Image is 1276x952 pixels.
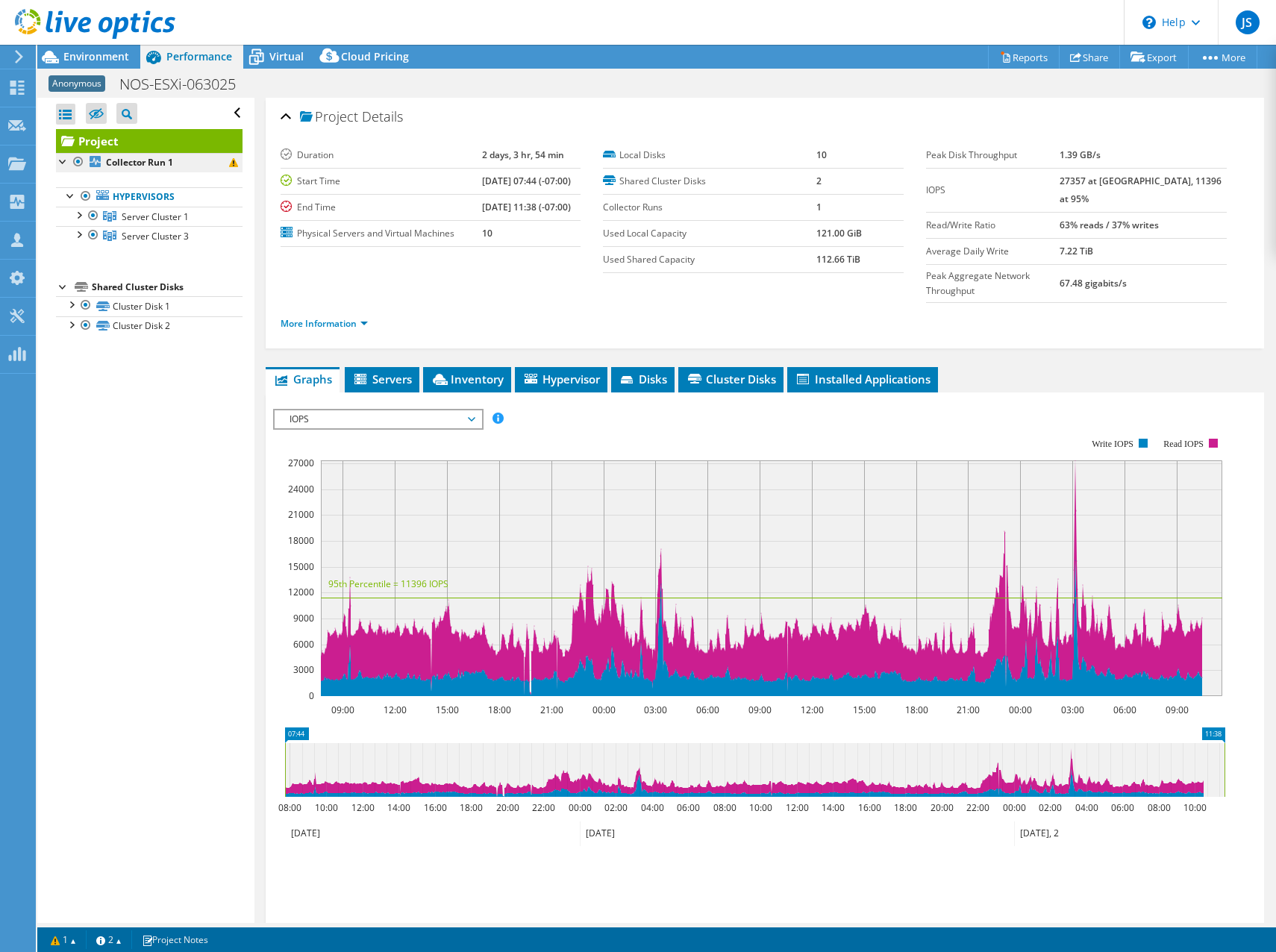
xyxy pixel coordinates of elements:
text: 20:00 [930,801,953,814]
svg: \n [1142,16,1156,29]
text: 06:00 [1110,801,1133,814]
b: [DATE] 11:38 (-07:00) [482,201,571,213]
b: 67.48 gigabits/s [1060,277,1127,289]
text: 20:00 [495,801,519,814]
text: 18:00 [904,704,928,716]
label: Peak Aggregate Network Throughput [926,269,1060,298]
text: 06:00 [676,801,699,814]
label: Duration [281,148,482,163]
span: Project [300,110,358,125]
text: 04:00 [1075,801,1098,814]
span: JS [1236,10,1260,34]
text: 18000 [288,534,314,547]
text: 08:00 [1147,801,1170,814]
text: 00:00 [1008,704,1031,716]
b: 121.00 GiB [816,227,862,239]
label: Read/Write Ratio [926,218,1060,233]
text: 04:00 [640,801,663,814]
span: Environment [63,49,129,63]
text: 18:00 [459,801,482,814]
b: 10 [482,227,492,239]
b: 1.39 GB/s [1060,148,1101,161]
span: Inventory [431,372,504,386]
text: 12:00 [351,801,374,814]
a: Export [1119,46,1189,69]
span: Disks [619,372,667,386]
text: 22:00 [531,801,554,814]
text: 09:00 [748,704,771,716]
text: 00:00 [568,801,591,814]
a: More [1188,46,1257,69]
b: 2 [816,175,822,187]
label: Shared Cluster Disks [603,174,816,189]
span: Server Cluster 1 [122,210,189,223]
span: Server Cluster 3 [122,230,189,242]
text: 03:00 [643,704,666,716]
text: 18:00 [487,704,510,716]
text: 00:00 [1002,801,1025,814]
a: Share [1059,46,1120,69]
text: 12:00 [800,704,823,716]
text: Write IOPS [1092,439,1133,449]
text: 00:00 [592,704,615,716]
label: Physical Servers and Virtual Machines [281,226,482,241]
text: 12:00 [785,801,808,814]
label: Collector Runs [603,200,816,215]
b: 112.66 TiB [816,253,860,266]
label: Start Time [281,174,482,189]
h1: NOS-ESXi-063025 [113,76,259,93]
text: 14:00 [387,801,410,814]
b: 7.22 TiB [1060,245,1093,257]
a: 2 [86,930,132,949]
b: 63% reads / 37% writes [1060,219,1159,231]
span: Details [362,107,403,125]
text: 21000 [288,508,314,521]
label: Used Shared Capacity [603,252,816,267]
text: 16:00 [423,801,446,814]
text: 10:00 [314,801,337,814]
text: 24000 [288,483,314,495]
b: [DATE] 07:44 (-07:00) [482,175,571,187]
text: 09:00 [331,704,354,716]
text: 14:00 [821,801,844,814]
text: 10:00 [748,801,772,814]
span: Graphs [273,372,332,386]
a: Cluster Disk 2 [56,316,243,336]
text: 27000 [288,457,314,469]
b: 1 [816,201,822,213]
a: More Information [281,317,368,330]
b: Collector Run 1 [106,156,173,169]
label: Peak Disk Throughput [926,148,1060,163]
text: 21:00 [956,704,979,716]
label: Used Local Capacity [603,226,816,241]
a: Cluster Disk 1 [56,296,243,316]
a: 1 [40,930,87,949]
text: Read IOPS [1163,439,1204,449]
a: Hypervisors [56,187,243,207]
text: 08:00 [278,801,301,814]
label: Average Daily Write [926,244,1060,259]
text: 02:00 [1038,801,1061,814]
text: 3000 [293,663,314,676]
text: 12:00 [383,704,406,716]
a: Server Cluster 3 [56,226,243,245]
text: 15:00 [435,704,458,716]
text: 10:00 [1183,801,1206,814]
div: Shared Cluster Disks [92,278,243,296]
text: 21:00 [540,704,563,716]
span: Cluster Disks [686,372,776,386]
text: 95th Percentile = 11396 IOPS [328,577,448,590]
a: Project [56,129,243,153]
label: Local Disks [603,148,816,163]
b: 10 [816,148,827,161]
text: 22:00 [966,801,989,814]
text: 02:00 [604,801,627,814]
text: 15:00 [852,704,875,716]
b: 27357 at [GEOGRAPHIC_DATA], 11396 at 95% [1060,175,1222,205]
text: 0 [309,689,314,702]
text: 9000 [293,612,314,624]
label: End Time [281,200,482,215]
text: 08:00 [713,801,736,814]
text: 03:00 [1060,704,1083,716]
text: 16:00 [857,801,881,814]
